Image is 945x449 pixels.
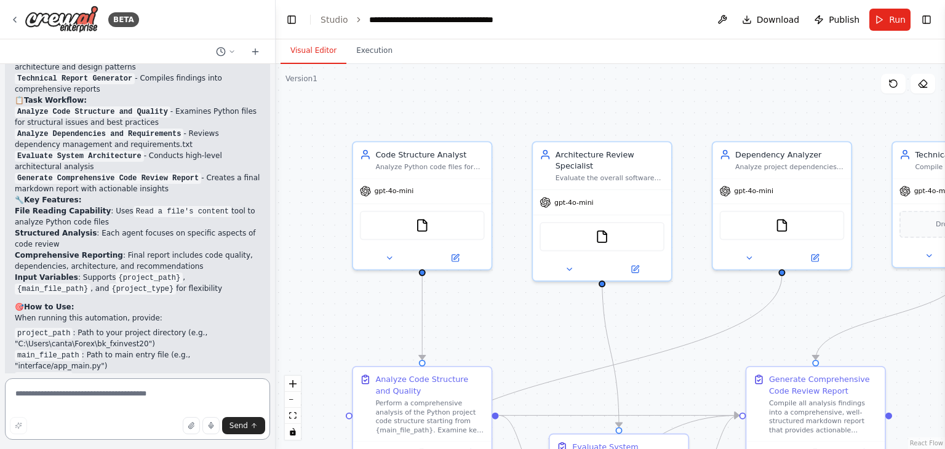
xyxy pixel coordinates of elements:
[15,95,260,106] h2: 📋
[321,14,508,26] nav: breadcrumb
[15,350,82,361] code: main_file_path
[15,129,183,140] code: Analyze Dependencies and Requirements
[285,74,317,84] div: Version 1
[281,38,346,64] button: Visual Editor
[15,284,90,295] code: {main_file_path}
[532,141,672,281] div: Architecture Review SpecialistEvaluate the overall software architecture, design patterns, and sy...
[15,150,260,172] li: - Conducts high-level architectural analysis
[15,328,73,339] code: project_path
[15,73,135,84] code: Technical Report Generator
[375,374,484,397] div: Analyze Code Structure and Quality
[321,15,348,25] a: Studio
[603,263,666,276] button: Open in side panel
[15,272,260,294] li: : Supports , , and for flexibility
[15,229,97,237] strong: Structured Analysis
[15,194,260,205] h2: 🔧
[15,73,260,95] li: - Compiles findings into comprehensive reports
[735,162,844,172] div: Analyze project dependencies by examining imports in Python files and comparing them with require...
[829,14,859,26] span: Publish
[783,252,847,265] button: Open in side panel
[245,44,265,59] button: Start a new chat
[15,312,260,324] p: When running this automation, provide:
[15,349,260,372] li: : Path to main entry file (e.g., "interface/app_main.py")
[108,12,139,27] div: BETA
[499,410,739,421] g: Edge from cbc4a47f-8b78-4b13-b248-4ab2dca6295c to 0c7b6b85-51d4-4419-b7a6-c5229bed02d7
[375,162,484,172] div: Analyze Python code files for structural issues, PEP 8 compliance, code smells, and potential bug...
[775,219,789,232] img: FileReadTool
[285,392,301,408] button: zoom out
[15,251,123,260] strong: Comprehensive Reporting
[869,9,911,31] button: Run
[596,230,609,244] img: FileReadTool
[918,11,935,28] button: Show right sidebar
[417,275,428,359] g: Edge from 004c12a3-35b6-42f7-8618-ef70fe8da004 to cbc4a47f-8b78-4b13-b248-4ab2dca6295c
[222,417,265,434] button: Send
[15,151,144,162] code: Evaluate System Architecture
[211,44,241,59] button: Switch to previous chat
[375,149,484,160] div: Code Structure Analyst
[737,9,805,31] button: Download
[734,186,773,196] span: gpt-4o-mini
[15,106,170,117] code: Analyze Code Structure and Quality
[15,327,260,349] li: : Path to your project directory (e.g., "C:\Users\canta\Forex\bk_fxinvest20")
[554,198,594,207] span: gpt-4o-mini
[24,196,81,204] strong: Key Features:
[375,186,414,196] span: gpt-4o-mini
[202,417,220,434] button: Click to speak your automation idea
[15,273,78,282] strong: Input Variables
[910,440,943,447] a: React Flow attribution
[15,173,201,184] code: Generate Comprehensive Code Review Report
[15,301,260,312] h2: 🎯
[735,149,844,160] div: Dependency Analyzer
[134,206,231,217] code: Read a file's content
[809,9,864,31] button: Publish
[116,272,183,284] code: {project_path}
[229,421,248,431] span: Send
[15,250,260,272] li: : Final report includes code quality, dependencies, architecture, and recommendations
[183,417,200,434] button: Upload files
[375,399,484,434] div: Perform a comprehensive analysis of the Python project code structure starting from {main_file_pa...
[285,376,301,440] div: React Flow controls
[283,11,300,28] button: Hide left sidebar
[889,14,906,26] span: Run
[15,172,260,194] li: - Creates a final markdown report with actionable insights
[15,228,260,250] li: : Each agent focuses on specific aspects of code review
[285,424,301,440] button: toggle interactivity
[556,149,664,172] div: Architecture Review Specialist
[15,205,260,228] li: : Uses tool to analyze Python code files
[285,408,301,424] button: fit view
[25,6,98,33] img: Logo
[24,96,87,105] strong: Task Workflow:
[352,141,492,270] div: Code Structure AnalystAnalyze Python code files for structural issues, PEP 8 compliance, code sme...
[712,141,852,270] div: Dependency AnalyzerAnalyze project dependencies by examining imports in Python files and comparin...
[346,38,402,64] button: Execution
[415,219,429,232] img: FileReadTool
[769,399,878,434] div: Compile all analysis findings into a comprehensive, well-structured markdown report that provides...
[15,372,73,383] code: project_type
[15,372,260,383] li: : Type of project (e.g., "Forex trading system")
[556,173,664,183] div: Evaluate the overall software architecture, design patterns, and system organization of the {proj...
[423,252,487,265] button: Open in side panel
[15,106,260,128] li: - Examines Python files for structural issues and best practices
[757,14,800,26] span: Download
[10,417,27,434] button: Improve this prompt
[24,303,74,311] strong: How to Use:
[109,284,176,295] code: {project_type}
[15,207,111,215] strong: File Reading Capability
[596,275,624,427] g: Edge from b4a59e31-b774-4507-8da2-deb6cce1b30f to 479c07d1-7e18-47af-b225-30a6b4305fce
[15,128,260,150] li: - Reviews dependency management and requirements.txt
[285,376,301,392] button: zoom in
[769,374,878,397] div: Generate Comprehensive Code Review Report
